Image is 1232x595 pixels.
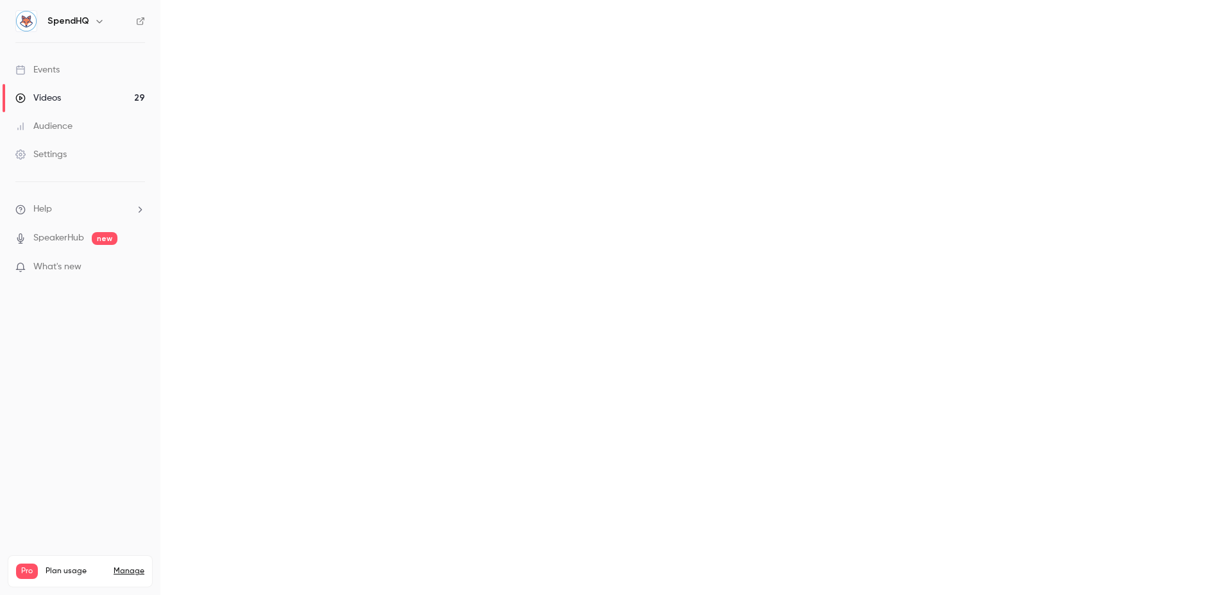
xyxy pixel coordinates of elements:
[15,203,145,216] li: help-dropdown-opener
[15,120,73,133] div: Audience
[33,203,52,216] span: Help
[130,262,145,273] iframe: Noticeable Trigger
[33,260,81,274] span: What's new
[47,15,89,28] h6: SpendHQ
[114,566,144,576] a: Manage
[46,566,106,576] span: Plan usage
[15,63,60,76] div: Events
[92,232,117,245] span: new
[15,92,61,105] div: Videos
[16,564,38,579] span: Pro
[15,148,67,161] div: Settings
[16,11,37,31] img: SpendHQ
[33,231,84,245] a: SpeakerHub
